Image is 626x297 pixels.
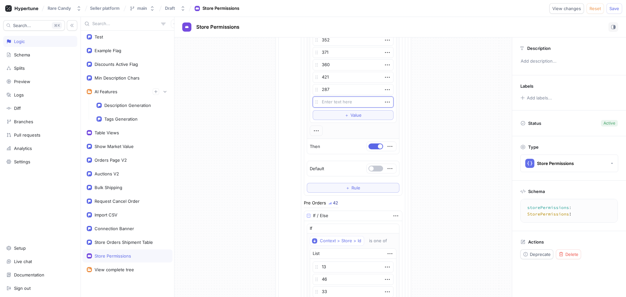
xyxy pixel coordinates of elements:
div: Documentation [14,272,44,277]
textarea: storePermissions: StorePermissions! [523,202,620,220]
div: 42 [333,201,338,205]
div: Import CSV [95,212,117,217]
div: Store Permissions [95,253,131,259]
div: Analytics [14,146,32,151]
textarea: 352 [313,35,394,46]
button: Search...K [3,20,65,31]
button: Add labels... [518,94,554,102]
button: is one of [366,236,396,246]
div: Test [95,34,103,39]
div: Min Description Chars [95,75,140,81]
div: Setup [14,245,26,251]
div: Store Orders Shipment Table [95,240,153,245]
div: Context > Store > Id [320,238,361,244]
span: ＋ [345,113,349,117]
div: Logic [14,39,25,44]
div: Discounts Active Flag [95,62,138,67]
div: Store Permissions [202,5,239,12]
textarea: 371 [313,47,394,58]
div: Example Flag [95,48,121,53]
span: Store Permissions [196,24,239,30]
button: Context > Store > Id [310,236,364,246]
div: main [137,6,147,11]
div: Rare Candy [48,6,71,11]
div: Live chat [14,259,32,264]
p: Status [528,119,541,128]
button: Delete [556,249,581,259]
button: main [127,3,157,14]
button: Save [606,3,622,14]
div: Logs [14,92,24,97]
span: Deprecate [530,252,551,256]
div: Active [604,120,615,126]
div: List [313,250,320,257]
div: Preview [14,79,30,84]
div: Splits [14,66,25,71]
div: Tags Generation [104,116,138,122]
div: is one of [369,238,387,244]
div: Sign out [14,286,31,291]
span: View changes [552,7,581,10]
button: Deprecate [520,249,553,259]
div: Pull requests [14,132,40,138]
textarea: 360 [313,59,394,70]
p: Add description... [518,56,620,67]
div: Request Cancel Order [95,199,140,204]
button: View changes [549,3,584,14]
p: Description [527,46,551,51]
p: Actions [528,239,544,245]
button: Reset [587,3,604,14]
button: Store Permissions [520,155,618,172]
div: Draft [165,6,175,11]
button: Rare Candy [45,3,84,14]
span: Save [609,7,619,10]
p: Type [528,144,539,150]
span: Seller platform [90,6,120,10]
a: Documentation [3,269,77,280]
div: Schema [14,52,30,57]
div: Pre Orders [304,201,326,205]
div: View complete tree [95,267,134,272]
div: Settings [14,159,30,164]
p: Labels [520,83,533,89]
textarea: 13 [313,261,394,273]
div: Orders Page V2 [95,157,127,163]
p: Then [310,143,320,150]
span: Rule [351,186,360,190]
span: Search... [13,23,31,27]
div: If / Else [313,213,328,219]
div: Bulk Shipping [95,185,122,190]
div: Table Views [95,130,119,135]
p: If [310,225,312,232]
textarea: 46 [313,274,394,285]
span: ＋ [346,186,350,190]
p: Schema [528,189,545,194]
div: Branches [14,119,33,124]
button: ＋Rule [307,183,399,193]
div: Show Market Value [95,144,134,149]
div: Connection Banner [95,226,134,231]
button: ＋Value [313,110,394,120]
div: K [52,22,62,29]
div: Auctions V2 [95,171,119,176]
div: Store Permissions [537,161,574,166]
button: Draft [162,3,188,14]
textarea: 287 [313,84,394,95]
div: Diff [14,106,21,111]
div: AI Features [95,89,117,94]
span: Value [350,113,362,117]
span: Reset [589,7,601,10]
textarea: 421 [313,72,394,83]
span: Delete [565,252,578,256]
input: Search... [92,21,158,27]
div: Description Generation [104,103,151,108]
p: Default [310,166,324,172]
